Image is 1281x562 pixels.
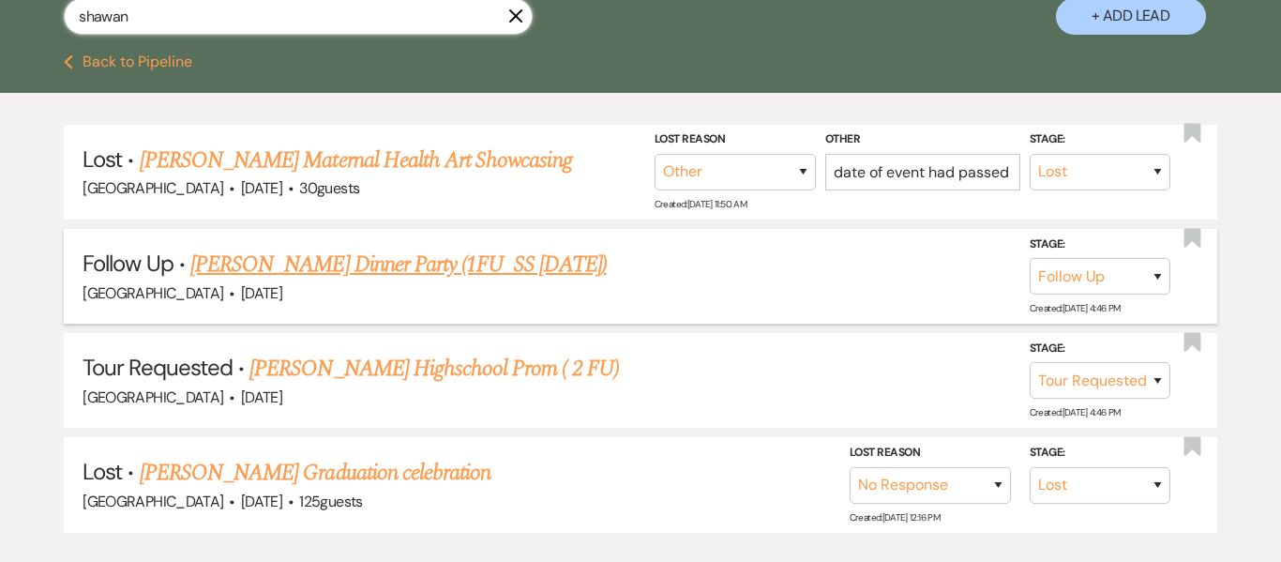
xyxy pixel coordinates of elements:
label: Stage: [1030,443,1170,463]
span: Lost [83,144,122,174]
span: [DATE] [241,387,282,407]
span: Created: [DATE] 12:16 PM [850,510,940,523]
span: [GEOGRAPHIC_DATA] [83,178,223,198]
label: Lost Reason [850,443,1011,463]
span: 125 guests [299,492,362,511]
span: [DATE] [241,283,282,303]
label: Lost Reason [655,129,816,150]
span: Created: [DATE] 4:46 PM [1030,302,1121,314]
a: [PERSON_NAME] Dinner Party (1FU_SS [DATE]) [190,248,607,281]
label: Stage: [1030,234,1170,254]
a: [PERSON_NAME] Graduation celebration [140,456,490,490]
a: [PERSON_NAME] Maternal Health Art Showcasing [140,144,572,177]
label: Stage: [1030,339,1170,359]
button: Back to Pipeline [64,54,192,69]
span: [DATE] [241,178,282,198]
span: 30 guests [299,178,359,198]
span: Follow Up [83,249,173,278]
span: [DATE] [241,492,282,511]
a: [PERSON_NAME] Highschool Prom ( 2 FU) [249,352,618,386]
span: [GEOGRAPHIC_DATA] [83,283,223,303]
label: Stage: [1030,129,1170,150]
span: [GEOGRAPHIC_DATA] [83,492,223,511]
span: [GEOGRAPHIC_DATA] [83,387,223,407]
span: Created: [DATE] 4:46 PM [1030,406,1121,418]
span: Tour Requested [83,353,233,382]
label: Other [825,129,1020,150]
span: Lost [83,457,122,486]
span: Created: [DATE] 11:50 AM [655,198,746,210]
